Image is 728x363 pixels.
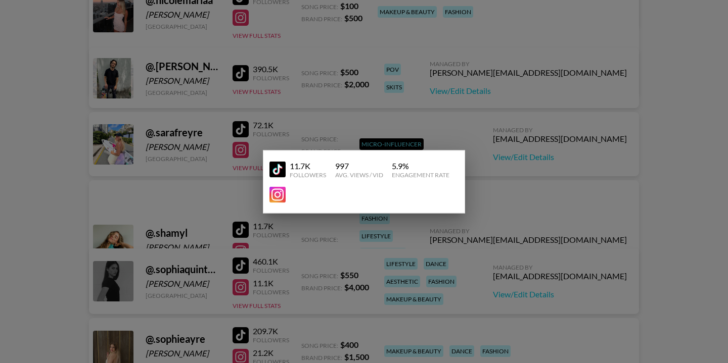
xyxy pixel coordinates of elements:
div: Engagement Rate [392,171,449,178]
div: Avg. Views / Vid [335,171,383,178]
div: Followers [290,171,326,178]
div: 5.9 % [392,161,449,171]
img: YouTube [269,186,286,202]
div: 11.7K [290,161,326,171]
div: 997 [335,161,383,171]
img: YouTube [269,162,286,178]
